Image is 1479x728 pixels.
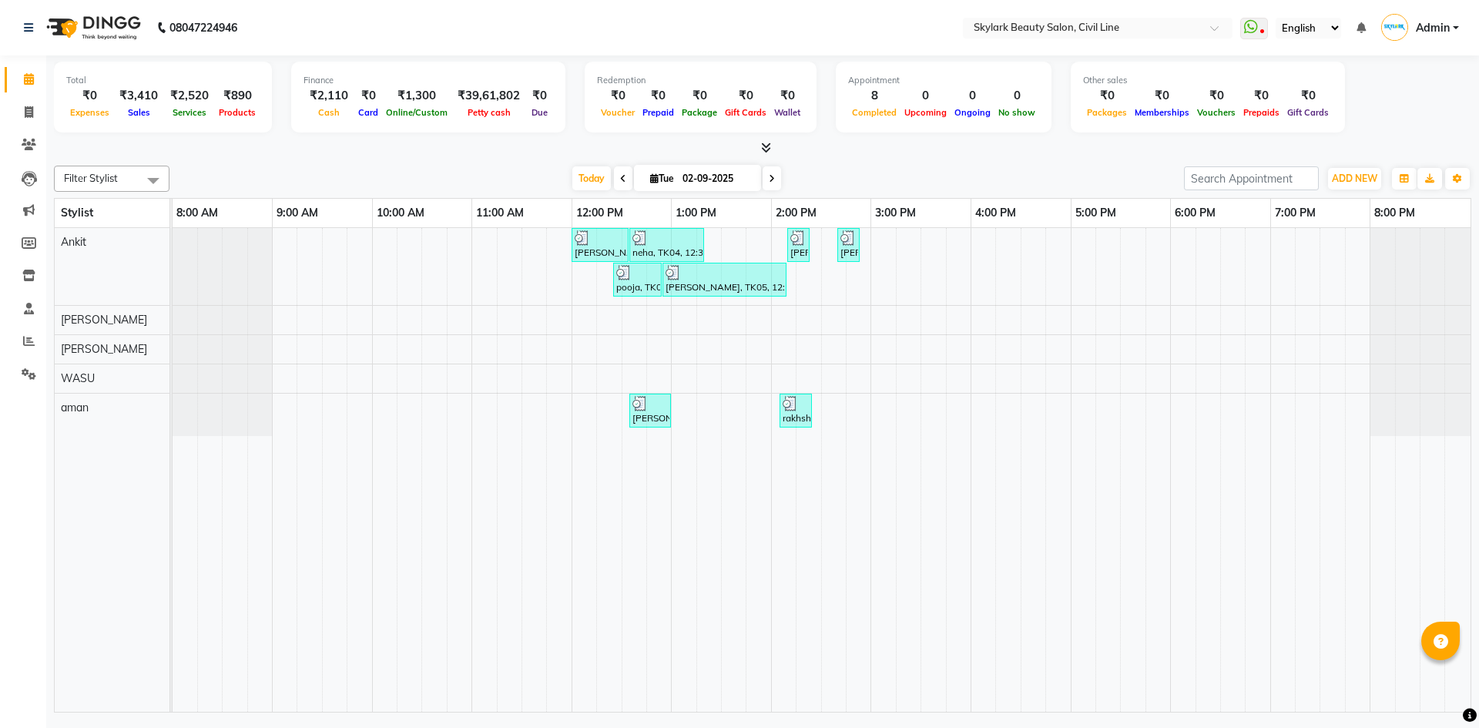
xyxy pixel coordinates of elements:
div: 0 [994,87,1039,105]
div: ₹0 [597,87,639,105]
div: neha, TK04, 12:35 PM-01:20 PM, Add Service,Waxing - Hand wax Rica,Waxing - Underarm Rica [631,230,703,260]
span: Package [678,107,721,118]
span: WASU [61,371,95,385]
a: 3:00 PM [871,202,920,224]
div: Appointment [848,74,1039,87]
div: pooja, TK02, 12:25 PM-12:55 PM, THRE.+FORE.+UPPER LIP.,Face Bleach [615,265,660,294]
div: ₹2,520 [164,87,215,105]
div: rakhsha, TK07, 02:05 PM-02:25 PM, Threading - Eyebrow [781,396,810,425]
a: 5:00 PM [1072,202,1120,224]
span: Ongoing [951,107,994,118]
div: ₹3,410 [113,87,164,105]
span: aman [61,401,89,414]
div: Redemption [597,74,804,87]
input: 2025-09-02 [678,167,755,190]
span: Stylist [61,206,93,220]
span: Services [169,107,210,118]
div: [PERSON_NAME], TK08, 02:40 PM-02:45 PM, Threading - Forhead [839,230,858,260]
a: 7:00 PM [1271,202,1320,224]
span: Cash [314,107,344,118]
div: 0 [951,87,994,105]
div: [PERSON_NAME], TK05, 12:55 PM-02:10 PM, Facial - Lotus Single Pack,Face Bleach [664,265,785,294]
div: ₹0 [526,87,553,105]
a: 6:00 PM [1171,202,1219,224]
span: Tue [646,173,678,184]
span: Memberships [1131,107,1193,118]
div: ₹0 [1131,87,1193,105]
span: Products [215,107,260,118]
span: Prepaid [639,107,678,118]
div: ₹0 [1193,87,1239,105]
a: 2:00 PM [772,202,820,224]
span: Ankit [61,235,86,249]
div: Total [66,74,260,87]
img: Admin [1381,14,1408,41]
span: Sales [124,107,154,118]
div: [PERSON_NAME], TK06, 02:10 PM-02:20 PM, Waxing - Underarm Normal [789,230,808,260]
a: 11:00 AM [472,202,528,224]
div: ₹1,300 [382,87,451,105]
span: Vouchers [1193,107,1239,118]
span: Petty cash [464,107,515,118]
span: No show [994,107,1039,118]
span: Today [572,166,611,190]
span: Gift Cards [721,107,770,118]
a: 12:00 PM [572,202,627,224]
div: ₹39,61,802 [451,87,526,105]
span: Prepaids [1239,107,1283,118]
div: ₹0 [1083,87,1131,105]
div: ₹0 [1283,87,1333,105]
div: ₹2,110 [304,87,354,105]
span: [PERSON_NAME] [61,313,147,327]
span: Upcoming [900,107,951,118]
span: Card [354,107,382,118]
div: Other sales [1083,74,1333,87]
b: 08047224946 [169,6,237,49]
span: Filter Stylist [64,172,118,184]
div: ₹0 [639,87,678,105]
span: Wallet [770,107,804,118]
div: ₹890 [215,87,260,105]
a: 4:00 PM [971,202,1020,224]
a: 10:00 AM [373,202,428,224]
div: ₹0 [66,87,113,105]
span: Expenses [66,107,113,118]
span: Completed [848,107,900,118]
button: ADD NEW [1328,168,1381,190]
div: ₹0 [721,87,770,105]
a: 1:00 PM [672,202,720,224]
input: Search Appointment [1184,166,1319,190]
iframe: chat widget [1414,666,1464,713]
div: ₹0 [678,87,721,105]
a: 9:00 AM [273,202,322,224]
span: Packages [1083,107,1131,118]
span: Online/Custom [382,107,451,118]
div: 0 [900,87,951,105]
span: Due [528,107,552,118]
div: ₹0 [354,87,382,105]
span: Voucher [597,107,639,118]
div: Finance [304,74,553,87]
a: 8:00 PM [1370,202,1419,224]
div: [PERSON_NAME], TK03, 12:35 PM-01:00 PM, Threading - Eyebrow,Threading - Forhead [631,396,669,425]
span: [PERSON_NAME] [61,342,147,356]
div: 8 [848,87,900,105]
span: Admin [1416,20,1450,36]
a: 8:00 AM [173,202,222,224]
div: ₹0 [770,87,804,105]
span: ADD NEW [1332,173,1377,184]
img: logo [39,6,145,49]
div: ₹0 [1239,87,1283,105]
div: [PERSON_NAME], TK01, 12:00 PM-12:35 PM, Threading - Eyebrow,Threading - Forhead,Waxing - Upper Li... [573,230,627,260]
span: Gift Cards [1283,107,1333,118]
